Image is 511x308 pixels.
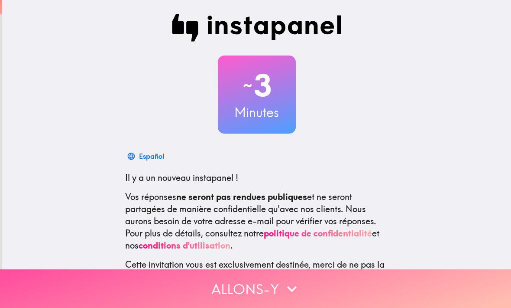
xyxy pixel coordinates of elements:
[242,72,254,98] span: ~
[264,228,372,239] a: politique de confidentialité
[218,68,296,103] h2: 3
[139,150,164,162] div: Español
[218,103,296,121] h3: Minutes
[172,14,342,42] img: Instapanel
[176,191,307,202] b: ne seront pas rendues publiques
[125,172,238,183] span: Il y a un nouveau instapanel !
[125,191,388,252] p: Vos réponses et ne seront partagées de manière confidentielle qu'avec nos clients. Nous aurons be...
[139,240,230,251] a: conditions d'utilisation
[125,147,168,165] button: Español
[125,259,388,283] p: Cette invitation vous est exclusivement destinée, merci de ne pas la partager. Complétez-le rapid...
